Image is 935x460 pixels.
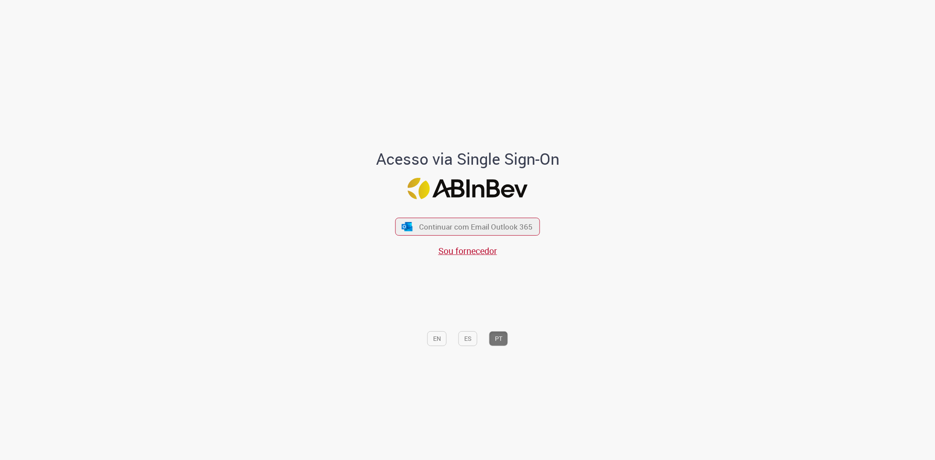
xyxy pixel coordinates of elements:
span: Continuar com Email Outlook 365 [419,222,533,232]
h1: Acesso via Single Sign-On [346,150,589,167]
a: Sou fornecedor [438,245,497,257]
button: EN [427,331,447,346]
button: PT [489,331,508,346]
button: ícone Azure/Microsoft 360 Continuar com Email Outlook 365 [395,218,540,236]
img: ícone Azure/Microsoft 360 [401,222,413,231]
img: Logo ABInBev [408,178,528,199]
button: ES [459,331,477,346]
